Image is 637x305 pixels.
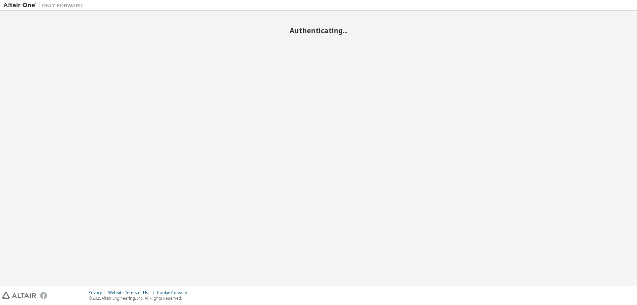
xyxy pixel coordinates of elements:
[3,2,86,9] img: Altair One
[157,290,191,295] div: Cookie Consent
[3,26,634,35] h2: Authenticating...
[89,290,108,295] div: Privacy
[2,292,36,299] img: altair_logo.svg
[108,290,157,295] div: Website Terms of Use
[40,292,47,299] img: facebook.svg
[89,295,191,301] p: © 2025 Altair Engineering, Inc. All Rights Reserved.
